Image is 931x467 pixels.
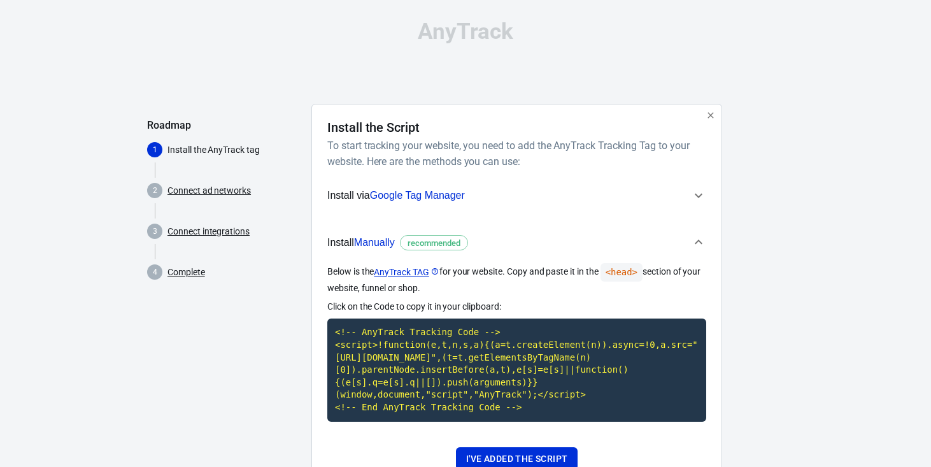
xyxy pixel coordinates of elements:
h4: Install the Script [327,120,420,135]
text: 2 [153,186,157,195]
p: Below is the for your website. Copy and paste it in the section of your website, funnel or shop. [327,263,706,295]
code: <head> [601,263,643,282]
a: AnyTrack TAG [374,266,439,279]
text: 1 [153,145,157,154]
iframe: Intercom live chat [888,405,918,435]
button: InstallManuallyrecommended [327,222,706,264]
text: 3 [153,227,157,236]
a: Complete [167,266,205,279]
h5: Roadmap [147,119,301,132]
p: Click on the Code to copy it in your clipboard: [327,300,706,313]
text: 4 [153,268,157,277]
span: Google Tag Manager [370,190,465,201]
div: AnyTrack [147,20,784,43]
button: Install viaGoogle Tag Manager [327,180,706,212]
a: Connect ad networks [167,184,251,198]
span: Install [327,234,468,251]
h6: To start tracking your website, you need to add the AnyTrack Tracking Tag to your website. Here a... [327,138,701,169]
span: Manually [354,237,395,248]
p: Install the AnyTrack tag [167,143,301,157]
span: recommended [403,237,465,250]
code: Click to copy [327,319,706,421]
a: Connect integrations [167,225,250,238]
span: Install via [327,187,465,204]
